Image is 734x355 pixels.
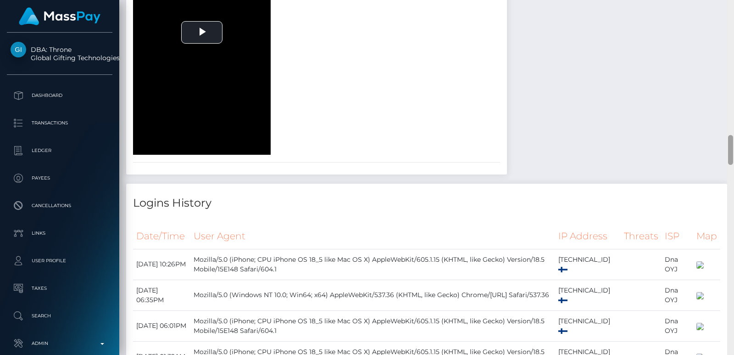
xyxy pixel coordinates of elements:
td: [TECHNICAL_ID] [555,280,621,310]
p: Links [11,226,109,240]
td: Mozilla/5.0 (iPhone; CPU iPhone OS 18_5 like Mac OS X) AppleWebKit/605.1.15 (KHTML, like Gecko) V... [190,310,556,341]
p: Payees [11,171,109,185]
img: 200x100 [696,261,704,269]
img: 200x100 [696,323,704,330]
img: 200x100 [696,292,704,299]
img: fi.png [558,267,567,272]
a: Dashboard [7,84,112,107]
p: Taxes [11,282,109,295]
p: Admin [11,337,109,350]
a: Admin [7,332,112,355]
p: User Profile [11,254,109,268]
img: fi.png [558,298,567,303]
h4: Logins History [133,195,720,211]
span: DBA: Throne Global Gifting Technologies Inc [7,45,112,62]
img: Global Gifting Technologies Inc [11,42,26,57]
p: Dashboard [11,89,109,102]
th: IP Address [555,224,621,249]
th: User Agent [190,224,556,249]
td: Dna OYJ [662,249,693,280]
td: Dna OYJ [662,280,693,310]
td: [TECHNICAL_ID] [555,310,621,341]
a: Taxes [7,277,112,300]
th: Map [693,224,720,249]
th: ISP [662,224,693,249]
p: Transactions [11,116,109,130]
a: Links [7,222,112,245]
th: Date/Time [133,224,190,249]
p: Cancellations [11,199,109,213]
a: Cancellations [7,194,112,217]
p: Ledger [11,144,109,158]
th: Threats [621,224,662,249]
td: Mozilla/5.0 (iPhone; CPU iPhone OS 18_5 like Mac OS X) AppleWebKit/605.1.15 (KHTML, like Gecko) V... [190,249,556,280]
td: [DATE] 06:35PM [133,280,190,310]
a: User Profile [7,249,112,272]
a: Payees [7,167,112,190]
a: Search [7,304,112,327]
a: Ledger [7,139,112,162]
button: Play Video [181,21,222,44]
img: MassPay Logo [19,7,100,25]
td: [DATE] 10:26PM [133,249,190,280]
img: fi.png [558,328,567,334]
td: [TECHNICAL_ID] [555,249,621,280]
td: [DATE] 06:01PM [133,310,190,341]
td: Dna OYJ [662,310,693,341]
a: Transactions [7,112,112,135]
td: Mozilla/5.0 (Windows NT 10.0; Win64; x64) AppleWebKit/537.36 (KHTML, like Gecko) Chrome/[URL] Saf... [190,280,556,310]
p: Search [11,309,109,323]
